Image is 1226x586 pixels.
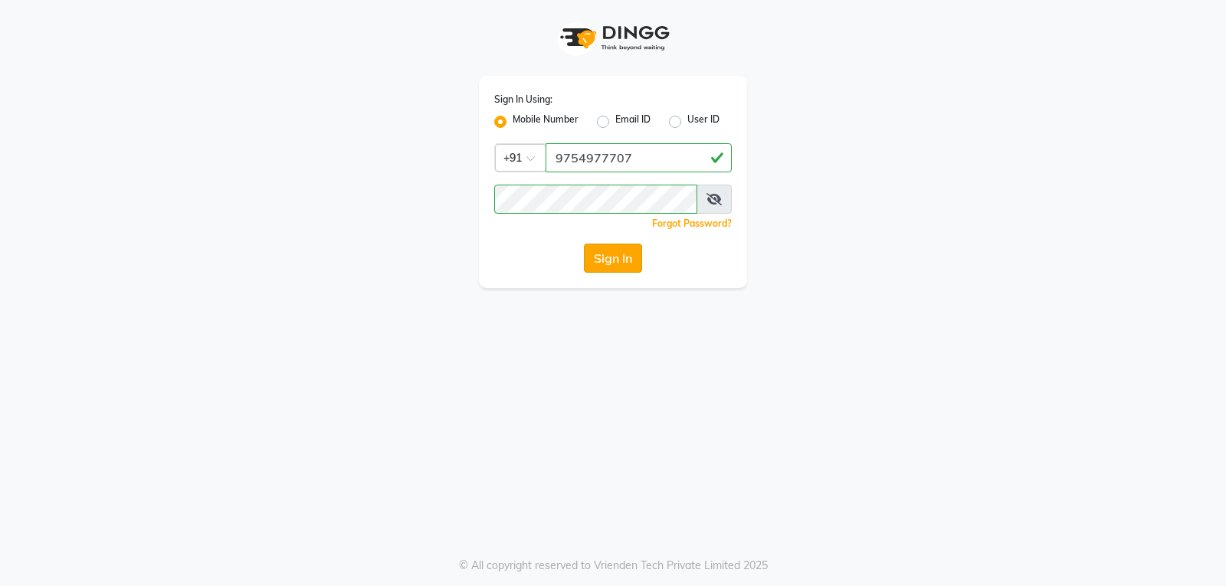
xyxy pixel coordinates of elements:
button: Sign In [584,244,642,273]
a: Forgot Password? [652,218,732,229]
label: Sign In Using: [494,93,552,106]
label: Mobile Number [513,113,579,131]
input: Username [494,185,697,214]
img: logo1.svg [552,15,674,61]
input: Username [546,143,732,172]
label: Email ID [615,113,651,131]
label: User ID [687,113,720,131]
